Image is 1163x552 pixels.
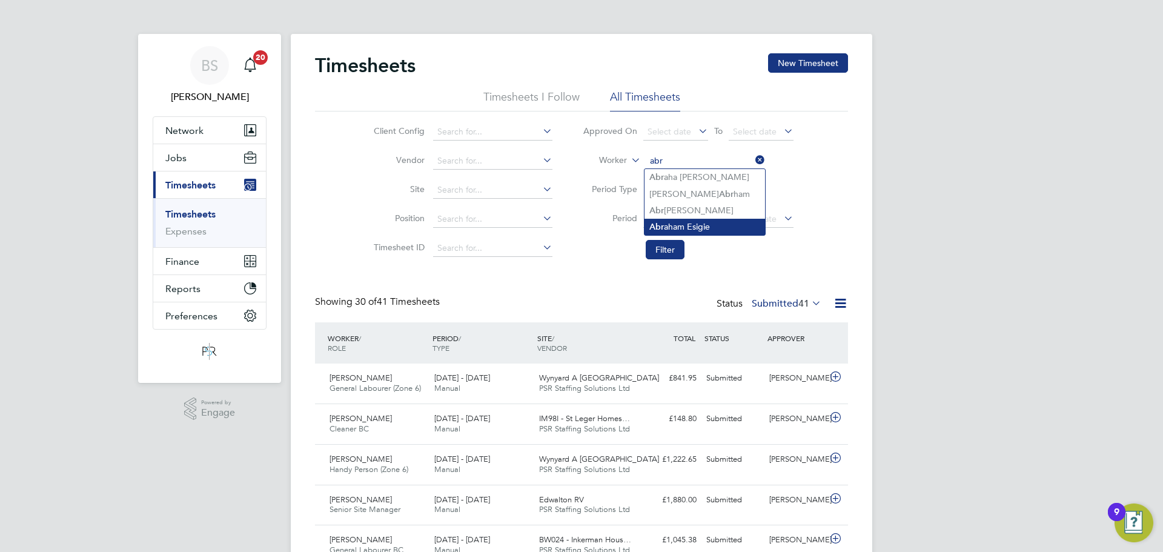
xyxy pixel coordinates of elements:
[539,494,584,505] span: Edwalton RV
[638,490,701,510] div: £1,880.00
[165,152,187,164] span: Jobs
[434,383,460,393] span: Manual
[359,333,361,343] span: /
[539,373,659,383] span: Wynyard A [GEOGRAPHIC_DATA]
[764,327,827,349] div: APPROVER
[539,454,659,464] span: Wynyard A [GEOGRAPHIC_DATA]
[434,424,460,434] span: Manual
[764,409,827,429] div: [PERSON_NAME]
[153,46,267,104] a: BS[PERSON_NAME]
[638,450,701,470] div: £1,222.65
[433,211,552,228] input: Search for...
[1115,504,1153,542] button: Open Resource Center, 9 new notifications
[572,155,627,167] label: Worker
[315,53,416,78] h2: Timesheets
[434,373,490,383] span: [DATE] - [DATE]
[701,450,764,470] div: Submitted
[1114,512,1119,528] div: 9
[153,275,266,302] button: Reports
[253,50,268,65] span: 20
[701,409,764,429] div: Submitted
[539,413,630,424] span: IM98I - St Leger Homes…
[330,534,392,545] span: [PERSON_NAME]
[459,333,461,343] span: /
[165,283,200,294] span: Reports
[537,343,567,353] span: VENDOR
[638,530,701,550] div: £1,045.38
[429,327,534,359] div: PERIOD
[583,125,637,136] label: Approved On
[764,450,827,470] div: [PERSON_NAME]
[330,464,408,474] span: Handy Person (Zone 6)
[434,464,460,474] span: Manual
[330,383,421,393] span: General Labourer (Zone 6)
[646,153,765,170] input: Search for...
[184,397,236,421] a: Powered byEngage
[315,296,442,308] div: Showing
[638,368,701,388] div: £841.95
[330,424,369,434] span: Cleaner BC
[483,90,580,111] li: Timesheets I Follow
[165,256,199,267] span: Finance
[539,534,631,545] span: BW024 - Inkerman Hous…
[434,534,490,545] span: [DATE] - [DATE]
[330,454,392,464] span: [PERSON_NAME]
[701,530,764,550] div: Submitted
[534,327,639,359] div: SITE
[646,240,684,259] button: Filter
[764,530,827,550] div: [PERSON_NAME]
[370,184,425,195] label: Site
[370,155,425,165] label: Vendor
[153,302,266,329] button: Preferences
[330,504,400,514] span: Senior Site Manager
[583,184,637,195] label: Period Type
[153,171,266,198] button: Timesheets
[701,490,764,510] div: Submitted
[764,490,827,510] div: [PERSON_NAME]
[201,397,235,408] span: Powered by
[433,153,552,170] input: Search for...
[648,126,691,137] span: Select date
[539,424,630,434] span: PSR Staffing Solutions Ltd
[370,242,425,253] label: Timesheet ID
[649,172,664,182] b: Abr
[674,333,695,343] span: TOTAL
[153,248,266,274] button: Finance
[238,46,262,85] a: 20
[165,225,207,237] a: Expenses
[432,343,449,353] span: TYPE
[434,413,490,424] span: [DATE] - [DATE]
[370,125,425,136] label: Client Config
[199,342,220,361] img: psrsolutions-logo-retina.png
[434,454,490,464] span: [DATE] - [DATE]
[153,117,266,144] button: Network
[355,296,440,308] span: 41 Timesheets
[764,368,827,388] div: [PERSON_NAME]
[644,219,765,235] li: aham Esigie
[798,298,809,310] span: 41
[610,90,680,111] li: All Timesheets
[330,413,392,424] span: [PERSON_NAME]
[153,198,266,247] div: Timesheets
[153,90,267,104] span: Beth Seddon
[711,123,726,139] span: To
[701,327,764,349] div: STATUS
[330,494,392,505] span: [PERSON_NAME]
[153,342,267,361] a: Go to home page
[644,186,765,202] li: [PERSON_NAME] ham
[433,240,552,257] input: Search for...
[325,327,429,359] div: WORKER
[552,333,554,343] span: /
[733,213,777,224] span: Select date
[165,310,217,322] span: Preferences
[433,124,552,141] input: Search for...
[717,296,824,313] div: Status
[328,343,346,353] span: ROLE
[165,179,216,191] span: Timesheets
[201,408,235,418] span: Engage
[165,208,216,220] a: Timesheets
[638,409,701,429] div: £148.80
[138,34,281,383] nav: Main navigation
[701,368,764,388] div: Submitted
[434,494,490,505] span: [DATE] - [DATE]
